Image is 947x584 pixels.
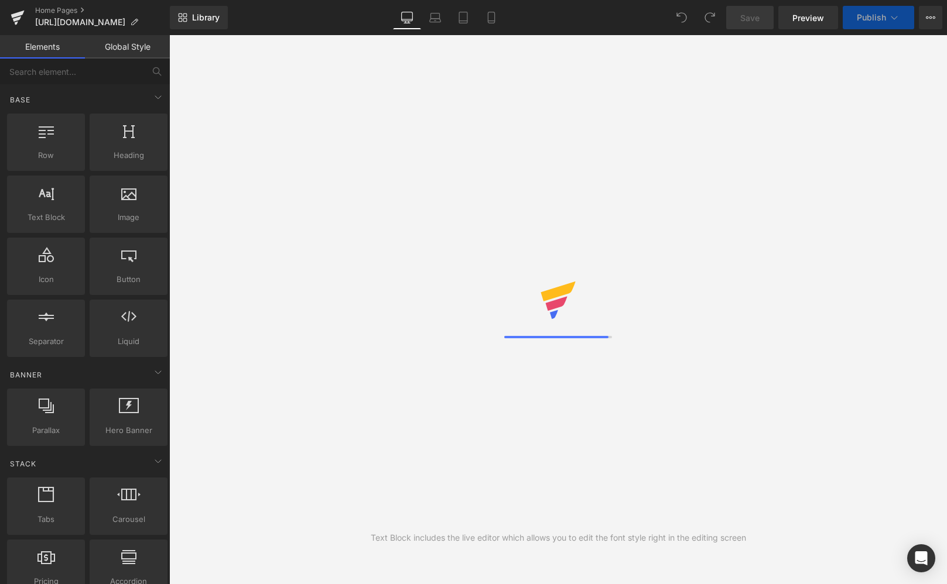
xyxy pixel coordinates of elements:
div: Open Intercom Messenger [907,544,935,572]
a: Tablet [449,6,477,29]
button: Publish [843,6,914,29]
span: Parallax [11,424,81,437]
a: Home Pages [35,6,170,15]
a: Mobile [477,6,505,29]
a: Desktop [393,6,421,29]
span: Hero Banner [93,424,164,437]
span: Save [740,12,760,24]
span: Stack [9,458,37,469]
a: Preview [778,6,838,29]
span: Library [192,12,220,23]
span: Image [93,211,164,224]
span: Base [9,94,32,105]
span: Button [93,273,164,286]
span: Row [11,149,81,162]
a: Laptop [421,6,449,29]
div: Text Block includes the live editor which allows you to edit the font style right in the editing ... [371,531,746,544]
button: Undo [670,6,693,29]
span: Separator [11,335,81,348]
span: Liquid [93,335,164,348]
a: Global Style [85,35,170,59]
span: Text Block [11,211,81,224]
button: More [919,6,942,29]
span: Icon [11,273,81,286]
span: Tabs [11,513,81,525]
span: Publish [857,13,886,22]
span: Banner [9,369,43,380]
span: Heading [93,149,164,162]
span: Carousel [93,513,164,525]
span: [URL][DOMAIN_NAME] [35,18,125,27]
a: New Library [170,6,228,29]
button: Redo [698,6,722,29]
span: Preview [792,12,824,24]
